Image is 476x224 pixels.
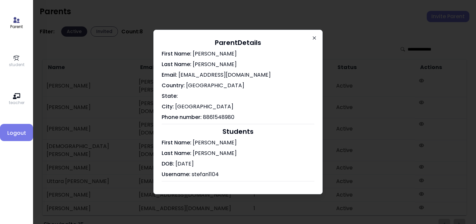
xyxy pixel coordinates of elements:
[185,82,244,89] span: [GEOGRAPHIC_DATA]
[162,149,314,157] p: Last Name:
[174,103,233,110] span: [GEOGRAPHIC_DATA]
[162,50,314,58] p: First Name:
[174,160,194,168] span: [DATE]
[162,139,314,147] p: First Name:
[192,170,219,178] span: stefan1104
[162,113,314,121] p: Phone number:
[162,103,314,111] p: City:
[191,60,237,68] span: [PERSON_NAME]
[162,127,314,136] h2: Students
[177,71,271,79] span: [EMAIL_ADDRESS][DOMAIN_NAME]
[162,170,314,178] p: Username:
[162,60,314,68] p: Last Name:
[191,50,237,57] span: [PERSON_NAME]
[162,92,314,100] p: State:
[162,160,314,168] p: DOB:
[162,38,314,47] h2: Parent Details
[202,113,234,121] span: 8861548980
[193,139,237,146] span: [PERSON_NAME]
[162,71,314,79] p: Email:
[162,82,314,90] p: Country:
[193,149,237,157] span: [PERSON_NAME]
